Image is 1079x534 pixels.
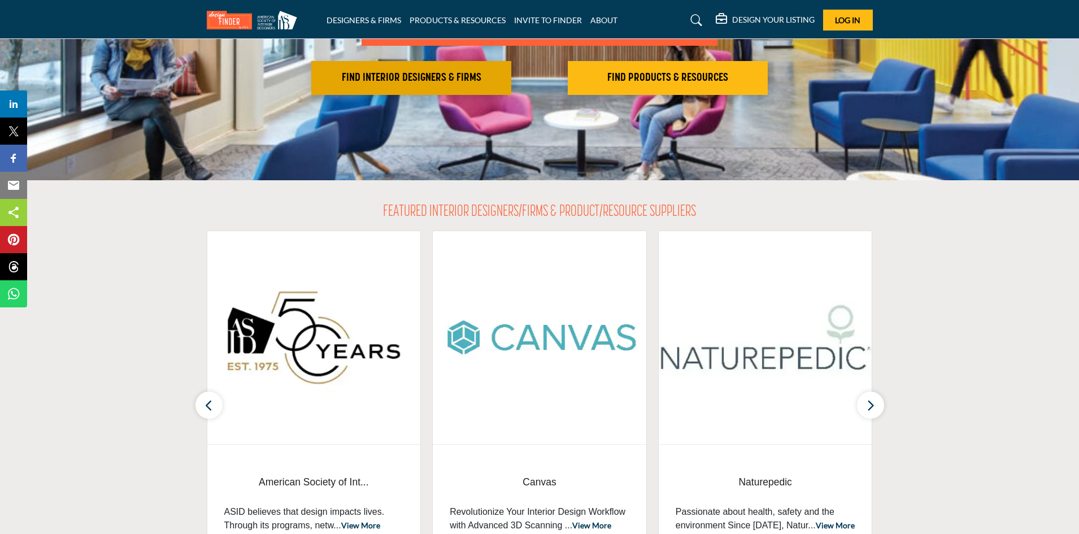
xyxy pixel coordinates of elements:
p: ASID believes that design impacts lives. Through its programs, netw... [224,505,404,532]
h2: FEATURED INTERIOR DESIGNERS/FIRMS & PRODUCT/RESOURCE SUPPLIERS [383,203,696,222]
h2: FIND PRODUCTS & RESOURCES [571,71,764,85]
img: Canvas [433,231,646,444]
a: Naturepedic [676,467,855,497]
a: DESIGNERS & FIRMS [327,15,401,25]
span: American Society of Int... [224,475,404,489]
a: ABOUT [590,15,617,25]
span: Canvas [450,475,629,489]
a: View More [816,520,855,530]
button: FIND INTERIOR DESIGNERS & FIRMS [311,61,511,95]
a: Canvas [450,467,629,497]
img: Site Logo [207,11,303,29]
p: Revolutionize Your Interior Design Workflow with Advanced 3D Scanning ... [450,505,629,532]
a: INVITE TO FINDER [514,15,582,25]
a: PRODUCTS & RESOURCES [410,15,506,25]
button: Log In [823,10,873,31]
span: Naturepedic [676,475,855,489]
span: American Society of Interior Designers [224,467,404,497]
img: Naturepedic [659,231,872,444]
p: Passionate about health, safety and the environment Since [DATE], Natur... [676,505,855,532]
a: View More [341,520,380,530]
h5: DESIGN YOUR LISTING [732,15,815,25]
button: FIND PRODUCTS & RESOURCES [568,61,768,95]
img: American Society of Interior Designers [207,231,421,444]
a: View More [572,520,611,530]
a: American Society of Int... [224,467,404,497]
h2: FIND INTERIOR DESIGNERS & FIRMS [315,71,508,85]
div: DESIGN YOUR LISTING [716,14,815,27]
a: Search [680,11,710,29]
span: Log In [835,15,860,25]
